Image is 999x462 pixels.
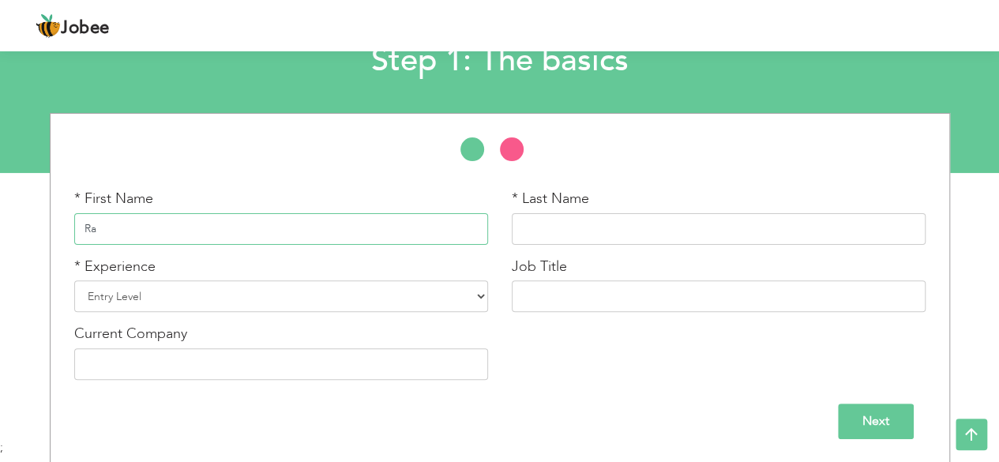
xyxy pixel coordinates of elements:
[512,189,589,209] label: * Last Name
[61,20,110,37] span: Jobee
[74,189,153,209] label: * First Name
[74,257,156,277] label: * Experience
[137,40,862,81] h2: Step 1: The basics
[36,13,61,39] img: jobee.io
[838,404,914,439] input: Next
[74,324,187,344] label: Current Company
[512,257,567,277] label: Job Title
